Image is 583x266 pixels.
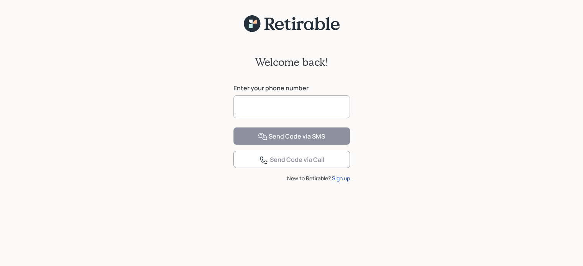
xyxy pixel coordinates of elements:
[258,132,325,141] div: Send Code via SMS
[255,55,328,69] h2: Welcome back!
[233,84,350,92] label: Enter your phone number
[332,174,350,182] div: Sign up
[233,127,350,145] button: Send Code via SMS
[233,151,350,168] button: Send Code via Call
[259,155,324,165] div: Send Code via Call
[233,174,350,182] div: New to Retirable?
